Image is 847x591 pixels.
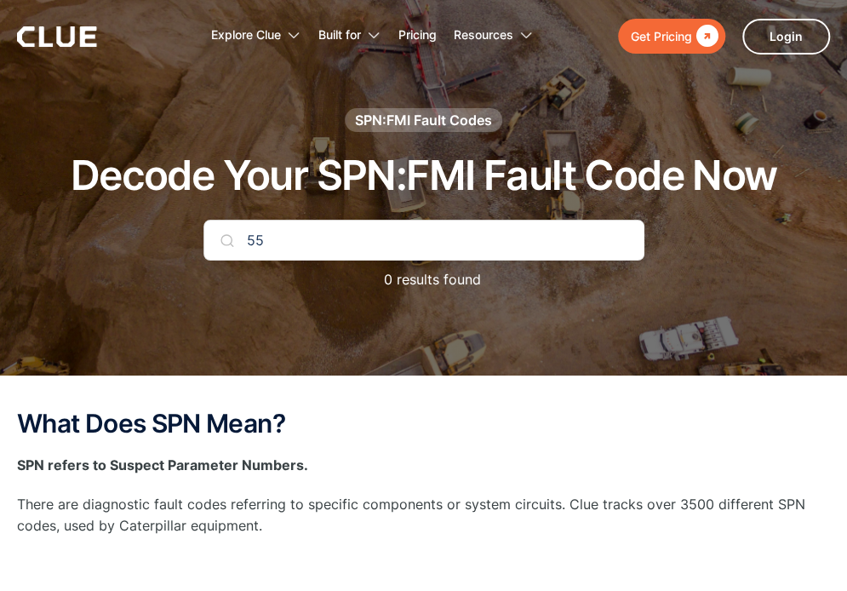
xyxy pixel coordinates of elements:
[742,19,830,55] a: Login
[692,26,718,47] div: 
[454,9,534,62] div: Resources
[618,19,725,54] a: Get Pricing
[211,9,301,62] div: Explore Clue
[17,554,830,575] p: ‍
[454,9,513,62] div: Resources
[17,494,830,536] p: There are diagnostic fault codes referring to specific components or system circuits. Clue tracks...
[631,26,692,47] div: Get Pricing
[17,410,830,438] h2: What Does SPN Mean?
[318,9,361,62] div: Built for
[355,111,492,129] div: SPN:FMI Fault Codes
[71,153,777,198] h1: Decode Your SPN:FMI Fault Code Now
[203,220,644,261] input: Search Your Code...
[398,9,437,62] a: Pricing
[17,456,308,473] strong: SPN refers to Suspect Parameter Numbers.
[211,9,281,62] div: Explore Clue
[318,9,381,62] div: Built for
[367,269,481,290] p: 0 results found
